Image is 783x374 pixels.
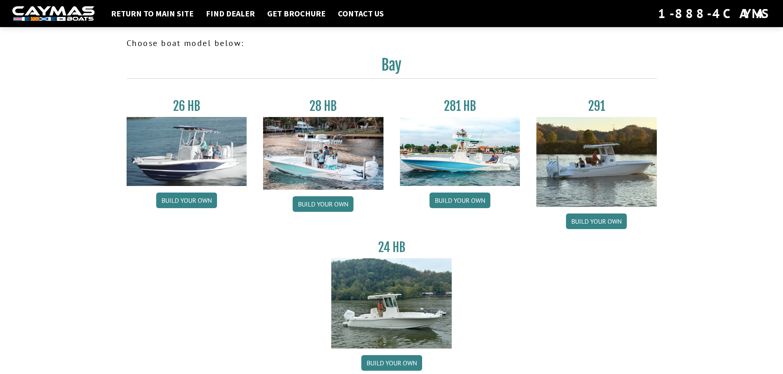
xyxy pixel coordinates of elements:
h3: 281 HB [400,99,520,114]
h3: 26 HB [127,99,247,114]
a: Build your own [430,193,490,208]
img: 28_hb_thumbnail_for_caymas_connect.jpg [263,117,383,190]
img: 26_new_photo_resized.jpg [127,117,247,186]
div: 1-888-4CAYMAS [658,5,771,23]
a: Return to main site [107,8,198,19]
h2: Bay [127,56,657,79]
a: Contact Us [334,8,388,19]
h3: 291 [536,99,657,114]
h3: 28 HB [263,99,383,114]
p: Choose boat model below: [127,37,657,49]
a: Build your own [361,355,422,371]
img: 291_Thumbnail.jpg [536,117,657,207]
a: Build your own [293,196,353,212]
a: Build your own [156,193,217,208]
a: Get Brochure [263,8,330,19]
a: Find Dealer [202,8,259,19]
h3: 24 HB [331,240,452,255]
img: 28-hb-twin.jpg [400,117,520,186]
img: 24_HB_thumbnail.jpg [331,258,452,348]
img: white-logo-c9c8dbefe5ff5ceceb0f0178aa75bf4bb51f6bca0971e226c86eb53dfe498488.png [12,6,95,21]
a: Build your own [566,213,627,229]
